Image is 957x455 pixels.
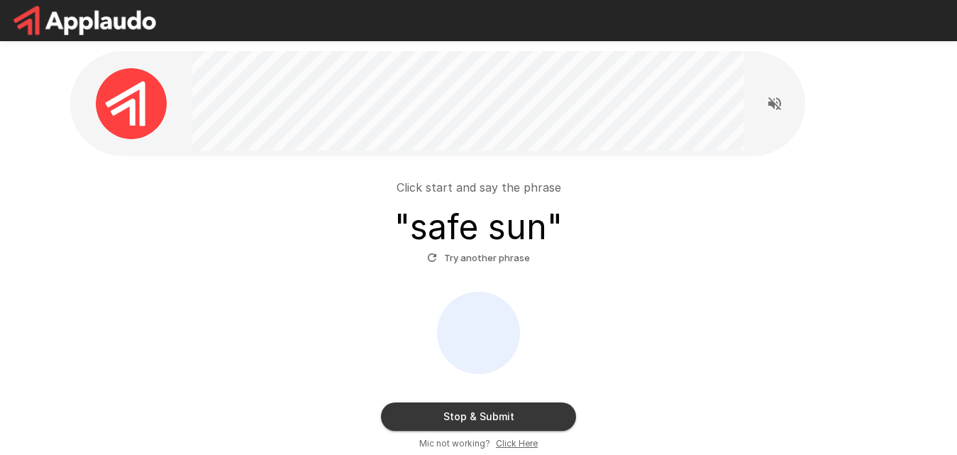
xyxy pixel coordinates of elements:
[424,247,533,269] button: Try another phrase
[760,89,789,118] button: Read questions aloud
[496,438,538,449] u: Click Here
[394,207,563,247] h3: " safe sun "
[419,437,490,451] span: Mic not working?
[381,402,576,431] button: Stop & Submit
[397,179,561,196] p: Click start and say the phrase
[96,68,167,139] img: applaudo_avatar.png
